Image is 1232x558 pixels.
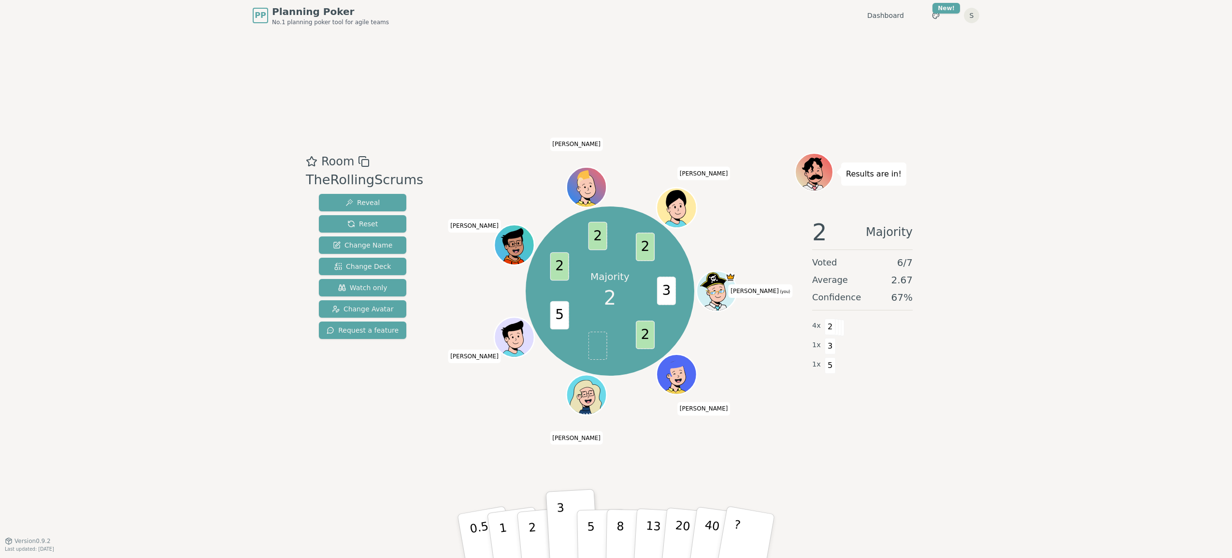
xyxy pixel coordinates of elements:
[448,219,501,233] span: Click to change your name
[319,194,406,211] button: Reveal
[891,291,913,304] span: 67 %
[345,198,380,207] span: Reveal
[812,273,848,287] span: Average
[891,273,913,287] span: 2.67
[319,322,406,339] button: Request a feature
[590,270,630,283] p: Majority
[698,272,735,310] button: Click to change your avatar
[253,5,389,26] a: PPPlanning PokerNo.1 planning poker tool for agile teams
[812,220,827,244] span: 2
[319,215,406,233] button: Reset
[319,279,406,296] button: Watch only
[338,283,387,293] span: Watch only
[272,18,389,26] span: No.1 planning poker tool for agile teams
[550,252,569,281] span: 2
[964,8,979,23] button: S
[588,222,607,250] span: 2
[448,350,501,363] span: Click to change your name
[725,272,735,282] span: Samuel is the host
[677,166,731,180] span: Click to change your name
[334,262,391,271] span: Change Deck
[306,153,317,170] button: Add as favourite
[5,546,54,552] span: Last updated: [DATE]
[255,10,266,21] span: PP
[604,283,616,312] span: 2
[333,240,392,250] span: Change Name
[867,11,904,20] a: Dashboard
[779,290,790,294] span: (you)
[636,233,655,262] span: 2
[347,219,378,229] span: Reset
[728,284,792,298] span: Click to change your name
[825,357,836,374] span: 5
[897,256,913,269] span: 6 / 7
[812,340,821,351] span: 1 x
[5,537,51,545] button: Version0.9.2
[812,359,821,370] span: 1 x
[812,291,861,304] span: Confidence
[550,137,603,151] span: Click to change your name
[550,301,569,330] span: 5
[812,321,821,331] span: 4 x
[321,153,354,170] span: Room
[636,321,655,350] span: 2
[825,319,836,335] span: 2
[319,300,406,318] button: Change Avatar
[932,3,960,14] div: New!
[677,402,731,415] span: Click to change your name
[557,501,567,554] p: 3
[319,236,406,254] button: Change Name
[319,258,406,275] button: Change Deck
[846,167,902,181] p: Results are in!
[812,256,837,269] span: Voted
[272,5,389,18] span: Planning Poker
[14,537,51,545] span: Version 0.9.2
[866,220,913,244] span: Majority
[332,304,394,314] span: Change Avatar
[657,277,675,306] span: 3
[306,170,423,190] div: TheRollingScrums
[327,325,399,335] span: Request a feature
[550,431,603,444] span: Click to change your name
[825,338,836,354] span: 3
[927,7,945,24] button: New!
